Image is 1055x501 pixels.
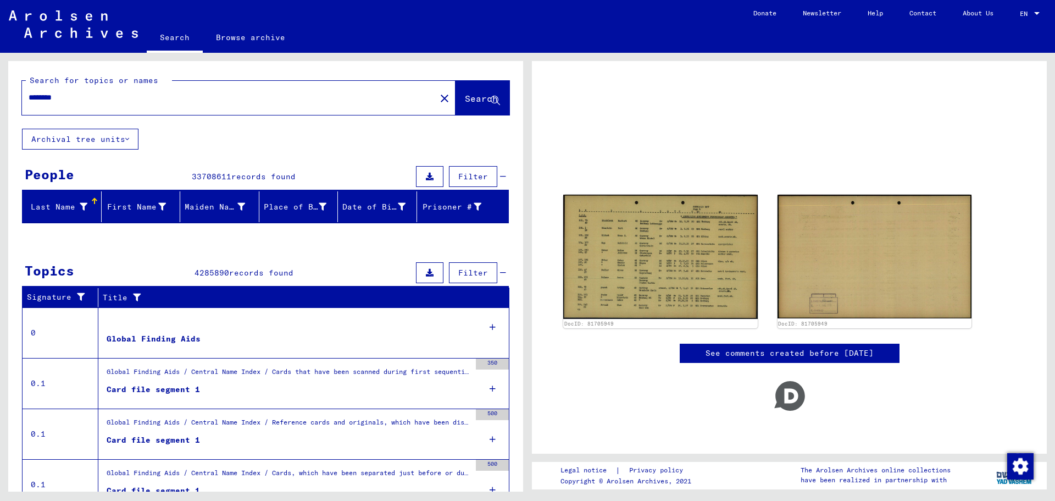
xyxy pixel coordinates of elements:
[342,201,406,213] div: Date of Birth
[560,465,615,476] a: Legal notice
[620,465,696,476] a: Privacy policy
[106,201,166,213] div: First Name
[192,172,231,181] span: 33708611
[102,191,181,222] mat-header-cell: First Name
[264,198,341,216] div: Place of Birth
[706,348,874,359] a: See comments created before [DATE]
[778,195,972,318] img: 002.jpg
[107,384,200,395] div: Card file segment 1
[23,358,98,409] td: 0.1
[23,409,98,459] td: 0.1
[449,262,497,283] button: Filter
[103,292,487,304] div: Title
[449,166,497,187] button: Filter
[185,201,245,213] div: Maiden Name
[434,87,456,109] button: Clear
[203,24,298,51] a: Browse archive
[563,195,758,320] img: 001.jpg
[476,409,509,420] div: 500
[185,198,259,216] div: Maiden Name
[421,198,496,216] div: Prisoner #
[438,92,451,105] mat-icon: close
[476,359,509,370] div: 350
[338,191,417,222] mat-header-cell: Date of Birth
[23,307,98,358] td: 0
[25,164,74,184] div: People
[465,93,498,104] span: Search
[107,333,201,345] div: Global Finding Aids
[23,191,102,222] mat-header-cell: Last Name
[456,81,509,115] button: Search
[25,261,74,280] div: Topics
[103,289,498,306] div: Title
[264,201,327,213] div: Place of Birth
[458,268,488,278] span: Filter
[1020,10,1032,18] span: EN
[9,10,138,38] img: Arolsen_neg.svg
[778,321,828,327] a: DocID: 81705949
[560,476,696,486] p: Copyright © Arolsen Archives, 2021
[342,198,419,216] div: Date of Birth
[1007,453,1034,480] img: Change consent
[107,434,200,446] div: Card file segment 1
[195,268,229,278] span: 4285890
[22,129,138,150] button: Archival tree units
[801,475,951,485] p: have been realized in partnership with
[106,198,180,216] div: First Name
[421,201,482,213] div: Prisoner #
[27,198,101,216] div: Last Name
[27,289,101,306] div: Signature
[107,468,470,483] div: Global Finding Aids / Central Name Index / Cards, which have been separated just before or during...
[560,465,696,476] div: |
[564,321,614,327] a: DocID: 81705949
[147,24,203,53] a: Search
[231,172,296,181] span: records found
[801,465,951,475] p: The Arolsen Archives online collections
[30,75,158,85] mat-label: Search for topics or names
[994,461,1035,489] img: yv_logo.png
[180,191,259,222] mat-header-cell: Maiden Name
[107,417,470,433] div: Global Finding Aids / Central Name Index / Reference cards and originals, which have been discove...
[107,367,470,382] div: Global Finding Aids / Central Name Index / Cards that have been scanned during first sequential m...
[259,191,338,222] mat-header-cell: Place of Birth
[458,172,488,181] span: Filter
[229,268,293,278] span: records found
[417,191,509,222] mat-header-cell: Prisoner #
[27,201,87,213] div: Last Name
[27,291,90,303] div: Signature
[476,460,509,471] div: 500
[107,485,200,497] div: Card file segment 1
